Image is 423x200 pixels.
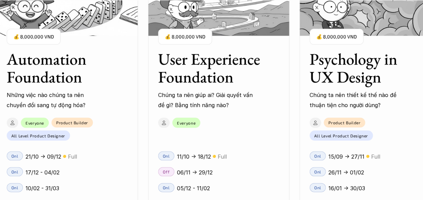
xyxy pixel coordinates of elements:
[177,151,211,161] p: 11/10 -> 18/12
[314,153,321,158] p: Onl
[328,120,360,125] p: Product Builder
[177,167,213,177] p: 06/11 -> 29/12
[316,32,357,41] p: 💰 8,000,000 VND
[68,151,77,161] p: Full
[328,151,364,161] p: 15/09 -> 27/11
[158,90,256,110] p: Chúng ta nên giúp ai? Giải quyết vấn đề gì? Bằng tính năng nào?
[163,153,170,158] p: Onl
[163,169,170,174] p: Off
[310,90,407,110] p: Chúng ta nên thiết kế thế nào để thuận tiện cho người dùng?
[177,183,210,193] p: 05/12 - 11/02
[218,151,227,161] p: Full
[163,185,170,190] p: Onl
[328,183,365,193] p: 16/01 -> 30/03
[165,32,205,41] p: 💰 8,000,000 VND
[314,169,321,174] p: Onl
[213,154,216,159] p: 🟡
[328,167,364,177] p: 26/11 -> 01/02
[158,50,262,86] h3: User Experience Foundation
[314,185,321,190] p: Onl
[310,50,414,86] h3: Psychology in UX Design
[177,120,196,125] p: Everyone
[314,133,368,138] p: All Level Product Designer
[366,154,369,159] p: 🟡
[56,120,88,125] p: Product Builder
[371,151,380,161] p: Full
